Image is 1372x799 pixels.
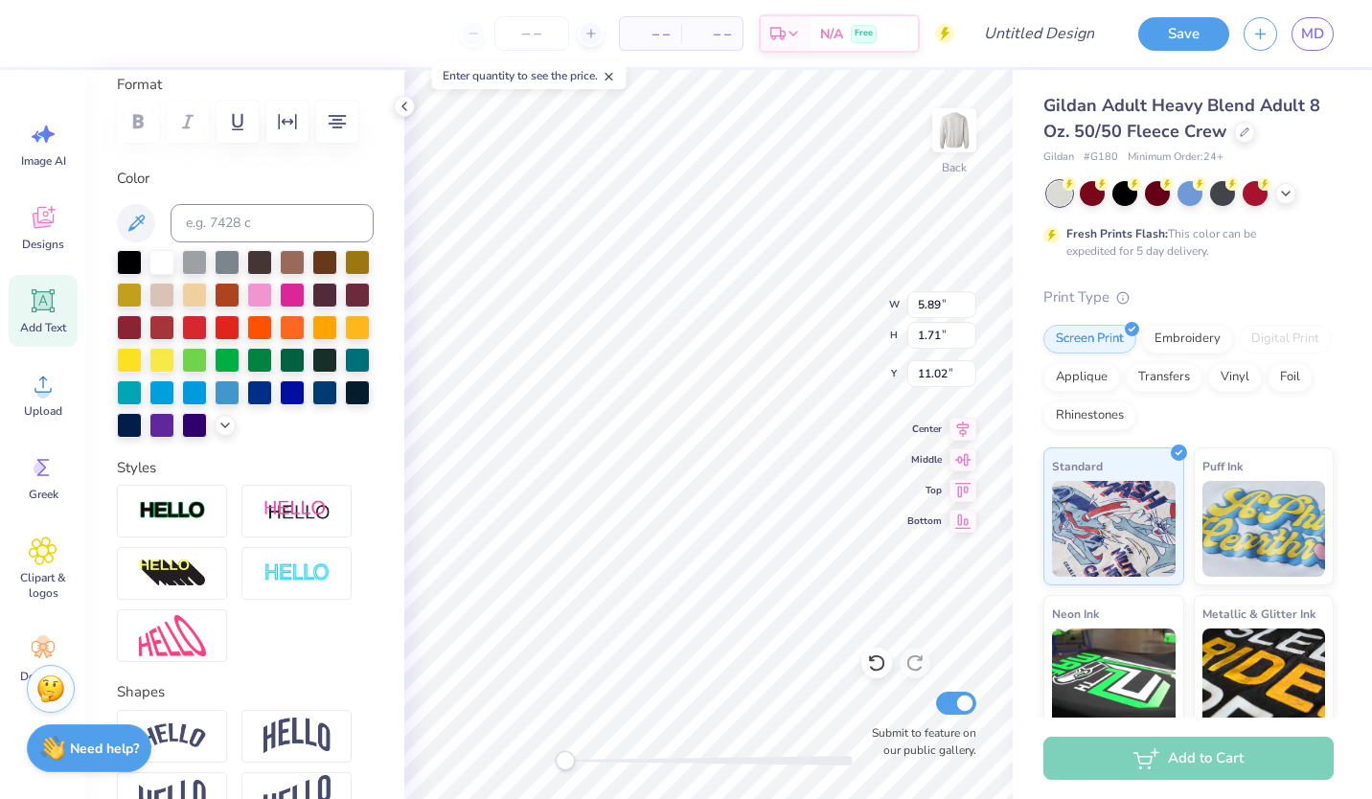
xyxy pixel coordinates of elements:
[139,723,206,749] img: Arc
[263,718,331,754] img: Arch
[24,403,62,419] span: Upload
[1292,17,1334,51] a: MD
[70,740,139,758] strong: Need help?
[171,204,374,242] input: e.g. 7428 c
[1066,225,1302,260] div: This color can be expedited for 5 day delivery.
[907,483,942,498] span: Top
[907,452,942,468] span: Middle
[117,168,374,190] label: Color
[1202,481,1326,577] img: Puff Ink
[1043,401,1136,430] div: Rhinestones
[20,669,66,684] span: Decorate
[21,153,66,169] span: Image AI
[1043,325,1136,354] div: Screen Print
[820,24,843,44] span: N/A
[1066,226,1168,241] strong: Fresh Prints Flash:
[1043,94,1320,143] span: Gildan Adult Heavy Blend Adult 8 Oz. 50/50 Fleece Crew
[1142,325,1233,354] div: Embroidery
[855,27,873,40] span: Free
[20,320,66,335] span: Add Text
[139,615,206,656] img: Free Distort
[263,562,331,584] img: Negative Space
[935,111,973,149] img: Back
[1052,456,1103,476] span: Standard
[1301,23,1324,45] span: MD
[861,724,976,759] label: Submit to feature on our public gallery.
[1052,628,1176,724] img: Neon Ink
[942,159,967,176] div: Back
[22,237,64,252] span: Designs
[1126,363,1202,392] div: Transfers
[263,499,331,523] img: Shadow
[1052,481,1176,577] img: Standard
[631,24,670,44] span: – –
[117,681,165,703] label: Shapes
[1043,363,1120,392] div: Applique
[1128,149,1223,166] span: Minimum Order: 24 +
[1202,628,1326,724] img: Metallic & Glitter Ink
[432,62,627,89] div: Enter quantity to see the price.
[29,487,58,502] span: Greek
[494,16,569,51] input: – –
[1043,149,1074,166] span: Gildan
[1202,604,1315,624] span: Metallic & Glitter Ink
[907,514,942,529] span: Bottom
[1043,286,1334,308] div: Print Type
[907,422,942,437] span: Center
[1208,363,1262,392] div: Vinyl
[556,751,575,770] div: Accessibility label
[969,14,1109,53] input: Untitled Design
[1052,604,1099,624] span: Neon Ink
[11,570,75,601] span: Clipart & logos
[1268,363,1313,392] div: Foil
[1202,456,1243,476] span: Puff Ink
[1138,17,1229,51] button: Save
[117,74,374,96] label: Format
[139,500,206,522] img: Stroke
[117,457,156,479] label: Styles
[1239,325,1332,354] div: Digital Print
[1084,149,1118,166] span: # G180
[693,24,731,44] span: – –
[139,559,206,589] img: 3D Illusion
